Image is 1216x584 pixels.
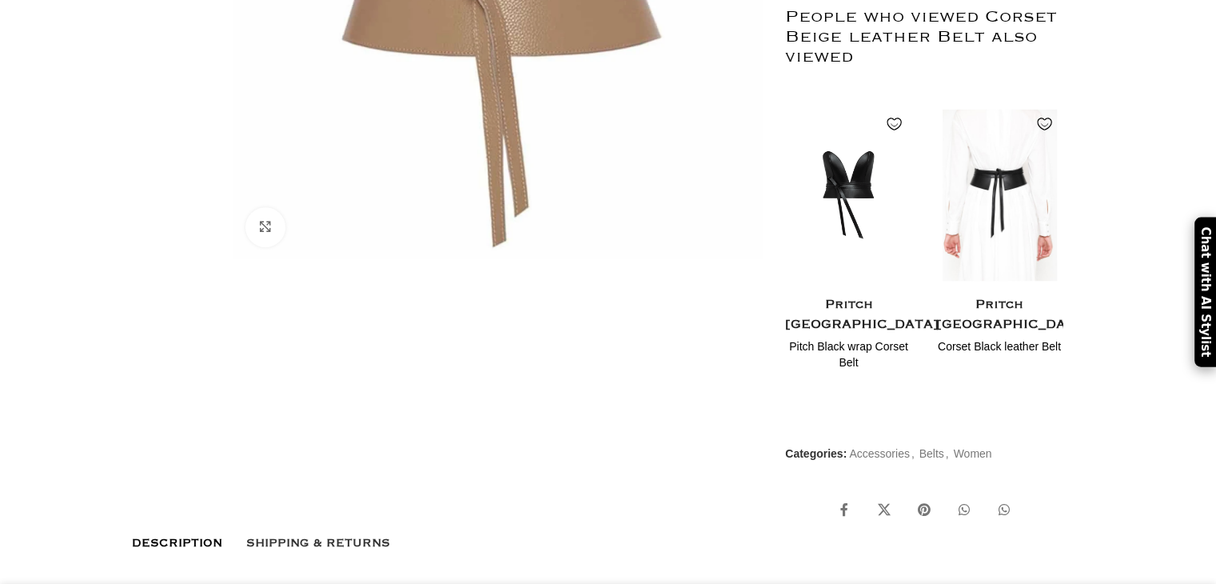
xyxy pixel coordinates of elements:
span: , [911,445,915,462]
a: Belts [919,447,944,460]
a: Pritch [GEOGRAPHIC_DATA] Pitch Black wrap Corset Belt $582.00 [785,291,912,393]
h4: Pritch [GEOGRAPHIC_DATA] [936,295,1063,335]
a: WhatsApp social link [948,494,980,526]
span: Shipping & Returns [246,534,390,552]
span: $468.00 [981,362,1018,374]
a: Accessories [849,447,909,460]
h4: Pritch [GEOGRAPHIC_DATA] [785,295,912,335]
h4: Corset Black leather Belt [936,339,1063,355]
a: Pinterest social link [908,494,940,526]
a: WhatsApp social link [988,494,1020,526]
a: Shipping & Returns [246,526,390,560]
img: Pritch-London-Pitch-Black-wrap-Corset-Belt-e0ynl4.png [785,99,912,291]
span: Description [132,534,222,552]
span: , [946,445,949,462]
a: Facebook social link [828,494,860,526]
a: Description [132,526,222,560]
a: X social link [868,494,900,526]
span: Categories: [785,447,847,460]
div: 1 / 2 [785,99,912,393]
a: Women [953,447,991,460]
div: 2 / 2 [936,99,1063,377]
a: Pritch [GEOGRAPHIC_DATA] Corset Black leather Belt $468.00 [936,291,1063,377]
h4: Pitch Black wrap Corset Belt [785,339,912,370]
img: original.jpg_539388_1000x1500_34959e77-e664-4497-a5b5-f16839844f1e_600x.jpg [934,96,1064,294]
span: $582.00 [831,377,867,389]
